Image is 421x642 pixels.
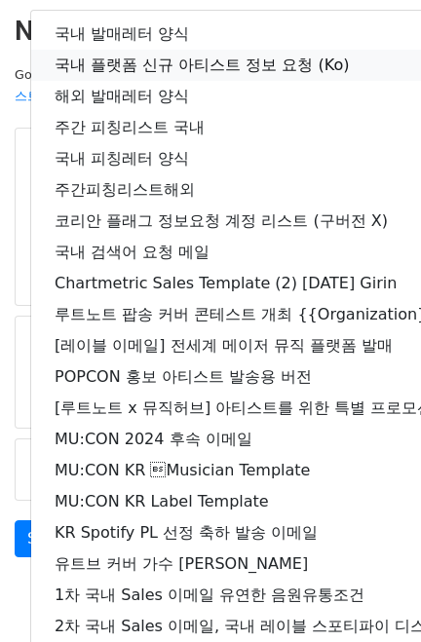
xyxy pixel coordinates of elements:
iframe: Chat Widget [324,548,421,642]
small: Google Sheet: [15,67,274,104]
a: Send [15,520,79,557]
h2: New Campaign [15,15,406,48]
